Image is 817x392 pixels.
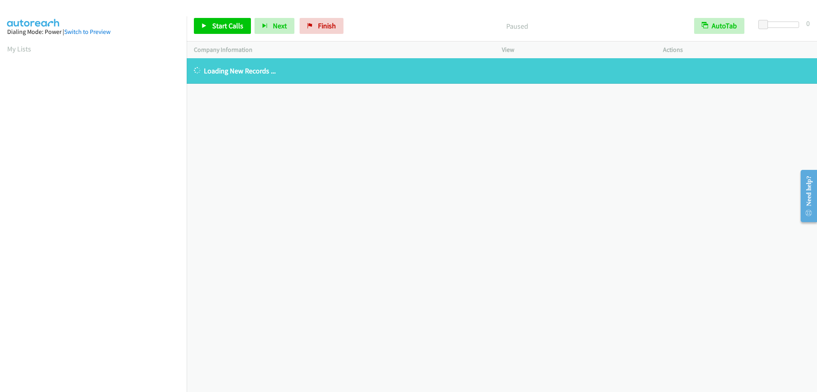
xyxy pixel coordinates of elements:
iframe: Resource Center [794,164,817,228]
div: Delay between calls (in seconds) [762,22,799,28]
a: Start Calls [194,18,251,34]
div: 0 [806,18,810,29]
div: Dialing Mode: Power | [7,27,180,37]
p: View [502,45,649,55]
button: Next [255,18,294,34]
p: Actions [663,45,810,55]
a: Finish [300,18,343,34]
p: Company Information [194,45,487,55]
span: Next [273,21,287,30]
a: Switch to Preview [64,28,111,35]
span: Finish [318,21,336,30]
button: AutoTab [694,18,744,34]
p: Loading New Records ... [194,65,810,76]
p: Paused [354,21,680,32]
a: My Lists [7,44,31,53]
span: Start Calls [212,21,243,30]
